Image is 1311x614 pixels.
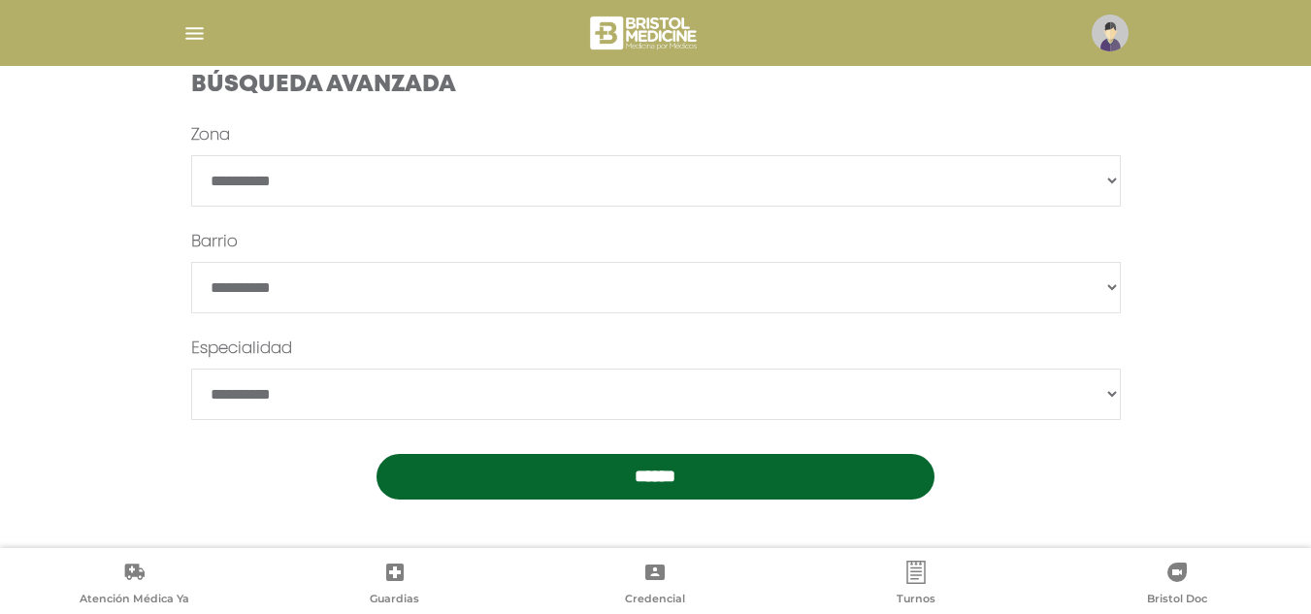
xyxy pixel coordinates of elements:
label: Especialidad [191,338,292,361]
a: Atención Médica Ya [4,561,265,610]
span: Credencial [625,592,685,609]
a: Credencial [525,561,786,610]
a: Bristol Doc [1046,561,1307,610]
h4: Búsqueda Avanzada [191,72,1121,100]
span: Guardias [370,592,419,609]
span: Atención Médica Ya [80,592,189,609]
span: Bristol Doc [1147,592,1207,609]
label: Barrio [191,231,238,254]
img: profile-placeholder.svg [1092,15,1129,51]
a: Turnos [786,561,1047,610]
img: Cober_menu-lines-white.svg [182,21,207,46]
label: Zona [191,124,230,147]
img: bristol-medicine-blanco.png [587,10,703,56]
span: Turnos [897,592,935,609]
a: Guardias [265,561,526,610]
